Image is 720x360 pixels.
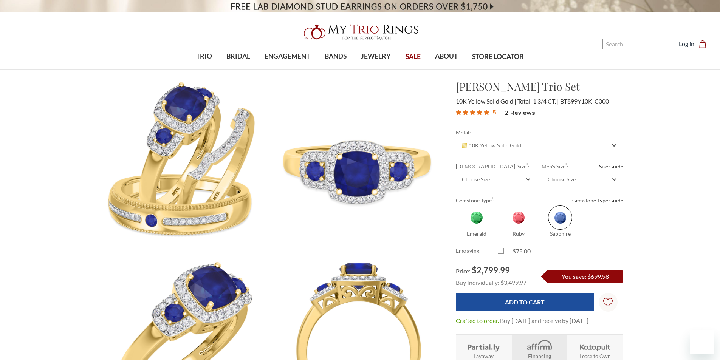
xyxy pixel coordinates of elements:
span: 10K Yellow Solid Gold [462,142,522,148]
a: ENGAGEMENT [257,44,317,69]
span: 5 [492,107,496,117]
iframe: Button to launch messaging window [690,330,714,354]
div: Choose Size [462,176,490,182]
a: Gemstone Type Guide [572,196,623,204]
label: Metal: [456,128,623,136]
label: Gemstone Type : [456,196,623,204]
span: Price: [456,267,471,275]
span: 10K Yellow Solid Gold [456,97,516,105]
span: TRIO [196,51,212,61]
span: Total: 1 3/4 CT. [517,97,559,105]
img: Photo of Kalina 1 3/4 ct tw. Cushion Solitaire Trio Set 10K Yellow Gold [BT899Y-C000] [98,79,270,252]
strong: Lease to Own [579,352,611,360]
a: My Trio Rings [209,20,511,44]
img: Photo of Kalina 1 3/4 ct tw. Cushion Solitaire Trio Set 10K Yellow Gold [BT899YE-C000] [271,79,443,252]
svg: cart.cart_preview [699,40,706,48]
span: Sapphire [550,230,571,237]
span: Ruby [513,230,525,237]
div: Combobox [542,172,623,187]
div: Combobox [456,172,537,187]
span: ENGAGEMENT [265,51,310,61]
img: Katapult [578,339,613,352]
button: submenu toggle [235,69,242,70]
button: submenu toggle [200,69,208,70]
a: BANDS [317,44,354,69]
span: BT899Y10K-C000 [560,97,609,105]
label: [DEMOGRAPHIC_DATA]' Size : [456,162,537,170]
a: TRIO [189,44,219,69]
span: SALE [406,52,421,62]
span: Buy Individually: [456,279,499,286]
a: Wish Lists [599,293,618,312]
span: STORE LOCATOR [472,52,524,62]
a: JEWELRY [354,44,398,69]
svg: Wish Lists [603,274,613,331]
span: 2 Reviews [505,107,535,118]
span: Sapphire [548,205,572,230]
h1: [PERSON_NAME] Trio Set [456,79,623,94]
a: SALE [398,45,427,69]
span: Emerald [465,205,489,230]
span: $2,799.99 [472,265,510,275]
button: submenu toggle [443,69,450,70]
input: Search and use arrows or TAB to navigate results [602,39,674,49]
img: My Trio Rings [300,20,421,44]
strong: Layaway [474,352,494,360]
button: Rated 5 out of 5 stars from 2 reviews. Jump to reviews. [456,107,535,118]
button: submenu toggle [372,69,380,70]
label: +$75.00 [498,247,540,256]
a: Log in [679,39,694,48]
span: BRIDAL [226,51,250,61]
dd: Buy [DATE] and receive by [DATE] [500,316,588,325]
dt: Crafted to order. [456,316,499,325]
a: Cart with 0 items [699,39,711,48]
div: Choose Size [548,176,576,182]
span: JEWELRY [361,51,391,61]
label: Engraving: [456,247,498,256]
img: Layaway [466,339,501,352]
img: Affirm [522,339,557,352]
span: $3,499.97 [500,279,526,286]
a: STORE LOCATOR [465,45,531,69]
span: Emerald [467,230,486,237]
a: BRIDAL [219,44,257,69]
input: Add to Cart [456,293,594,311]
span: You save: $699.98 [562,273,609,280]
span: ABOUT [435,51,458,61]
strong: Financing [528,352,551,360]
div: Combobox [456,138,623,153]
span: BANDS [325,51,347,61]
a: ABOUT [428,44,465,69]
span: Ruby [506,205,531,230]
a: Size Guide [599,162,623,170]
button: submenu toggle [332,69,339,70]
label: Men's Size : [542,162,623,170]
button: submenu toggle [283,69,291,70]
